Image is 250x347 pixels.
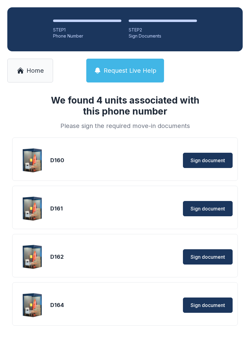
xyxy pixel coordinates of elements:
[50,253,123,261] div: D162
[53,33,121,39] div: Phone Number
[129,27,197,33] div: STEP 2
[191,253,225,261] span: Sign document
[53,27,121,33] div: STEP 1
[47,122,203,130] div: Please sign the required move-in documents
[50,204,123,213] div: D161
[50,156,123,165] div: D160
[47,95,203,117] h1: We found 4 units associated with this phone number
[50,301,123,309] div: D164
[191,301,225,309] span: Sign document
[27,66,44,75] span: Home
[191,205,225,212] span: Sign document
[104,66,156,75] span: Request Live Help
[191,157,225,164] span: Sign document
[129,33,197,39] div: Sign Documents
